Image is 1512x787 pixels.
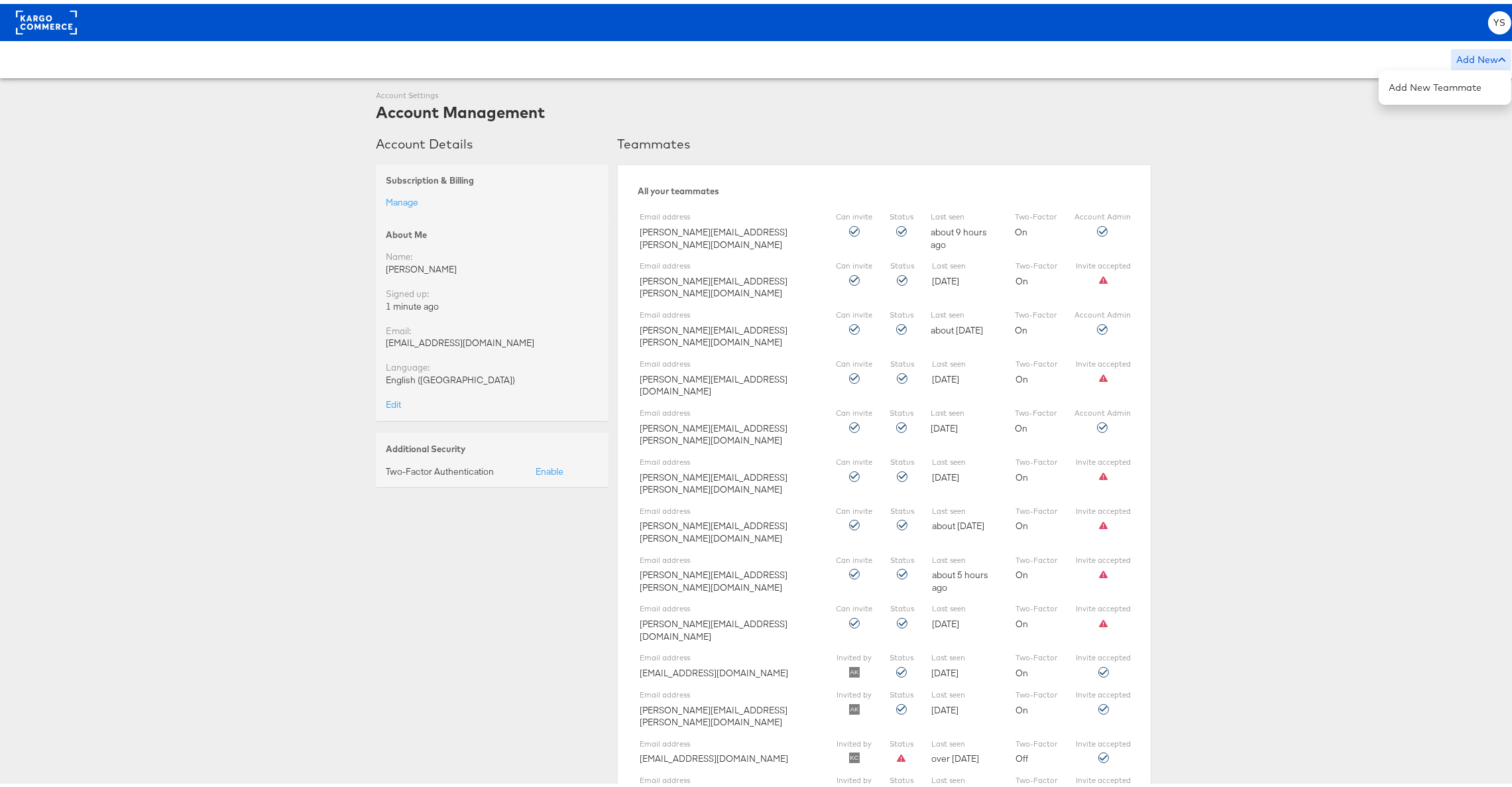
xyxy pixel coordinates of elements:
label: Status [890,735,913,746]
label: Email address [640,208,819,219]
label: Two-Factor [1016,355,1058,366]
label: Account Admin [1075,404,1131,415]
label: Invited by [837,735,872,746]
label: Can invite [836,404,872,415]
label: Email address [640,600,819,611]
label: Two-Factor [1015,208,1057,219]
div: [PERSON_NAME] [386,259,599,272]
label: Email address [640,503,819,513]
img: svg+xml;base64,PHN2ZyB4bWxucz0iaHR0cDovL3d3dy53My5vcmcvMjAwMC9zdmciIHBvaW50ZXItZXZlbnRzPSJub25lIi... [849,749,860,759]
label: Invite accepted [1076,503,1131,513]
label: Account Admin [1075,306,1131,317]
label: Two-Factor [1016,735,1058,746]
div: [EMAIL_ADDRESS][DOMAIN_NAME] [640,649,819,675]
div: [EMAIL_ADDRESS][DOMAIN_NAME] [640,735,819,761]
label: Language: [386,357,430,370]
label: Email address [640,454,819,464]
label: Last seen [931,649,998,660]
label: Two-Factor [1016,503,1058,513]
label: Invited by [837,772,872,782]
label: Status [890,649,913,660]
div: About Me [386,225,599,237]
label: Invite accepted [1076,600,1131,611]
div: On [1016,649,1058,675]
label: Can invite [836,208,872,219]
label: Invite accepted [1076,454,1131,464]
div: On [1015,208,1057,234]
label: Last seen [931,772,998,782]
label: Last seen [932,257,998,268]
div: [PERSON_NAME][EMAIL_ADDRESS][DOMAIN_NAME] [640,600,819,638]
label: Email address [640,355,819,366]
label: Last seen [931,404,998,415]
label: Can invite [837,355,873,366]
div: On [1016,355,1058,381]
label: Email address [640,649,819,660]
h3: Teammates [617,132,1151,148]
label: Invite accepted [1076,355,1131,366]
label: Last seen [931,735,998,746]
div: [PERSON_NAME][EMAIL_ADDRESS][DOMAIN_NAME] [640,355,819,394]
label: Can invite [837,454,873,464]
label: Two-Factor [1016,257,1058,268]
div: All your teammates [638,181,1131,194]
div: Additional Security [386,439,599,452]
label: Invited by [837,686,872,697]
label: Status [890,552,914,562]
div: On [1016,257,1058,283]
div: On [1016,686,1058,712]
label: Name: [386,247,412,259]
label: Email address [640,735,819,746]
div: On [1016,454,1058,479]
a: Enable [536,461,563,473]
img: svg+xml;base64,PHN2ZyB4bWxucz0iaHR0cDovL3d3dy53My5vcmcvMjAwMC9zdmciIHBvaW50ZXItZXZlbnRzPSJub25lIi... [849,700,860,711]
div: [EMAIL_ADDRESS][DOMAIN_NAME] [386,333,599,345]
div: On [1016,600,1058,626]
label: Can invite [837,503,873,513]
div: English ([GEOGRAPHIC_DATA]) [386,370,599,383]
label: Two-Factor [1016,649,1058,660]
label: Account Admin [1075,208,1131,219]
div: 1 minute ago [386,296,599,309]
label: Two-Factor [1016,772,1058,782]
label: Last seen [931,306,998,317]
span: YS [1494,15,1506,23]
div: [PERSON_NAME][EMAIL_ADDRESS][PERSON_NAME][DOMAIN_NAME] [640,552,819,590]
label: Can invite [837,600,873,611]
label: Two-Factor [1015,306,1057,317]
label: Status [890,503,914,513]
div: [DATE] [932,454,998,479]
label: Status [890,772,913,782]
a: Edit [386,394,401,407]
div: [PERSON_NAME][EMAIL_ADDRESS][PERSON_NAME][DOMAIN_NAME] [640,686,819,725]
label: Last seen [932,503,998,513]
div: [PERSON_NAME][EMAIL_ADDRESS][PERSON_NAME][DOMAIN_NAME] [640,257,819,296]
label: Last seen [931,686,998,697]
div: On [1015,306,1057,332]
img: svg+xml;base64,PHN2ZyB4bWxucz0iaHR0cDovL3d3dy53My5vcmcvMjAwMC9zdmciIHBvaW50ZXItZXZlbnRzPSJub25lIi... [849,663,860,674]
div: [DATE] [931,649,998,675]
div: [PERSON_NAME][EMAIL_ADDRESS][PERSON_NAME][DOMAIN_NAME] [640,503,819,541]
label: Invite accepted [1076,552,1131,562]
div: about 9 hours ago [931,208,998,247]
label: Invite accepted [1076,735,1131,746]
div: On [1015,404,1057,430]
div: about [DATE] [932,503,998,528]
label: Email address [640,404,819,415]
div: Account Settings [376,87,545,97]
label: Status [890,208,913,219]
label: Status [890,600,914,611]
label: Can invite [837,257,873,268]
label: Status [890,355,914,366]
div: [DATE] [931,404,998,430]
label: Can invite [836,306,872,317]
label: Status [890,404,913,415]
label: Email address [640,772,819,782]
div: [DATE] [932,600,998,626]
div: Two-Factor Authentication [386,461,500,474]
label: Invite accepted [1076,257,1131,268]
label: Email address [640,552,819,562]
label: Email address [640,686,819,697]
label: Email address [640,306,819,317]
label: Invite accepted [1076,686,1131,697]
